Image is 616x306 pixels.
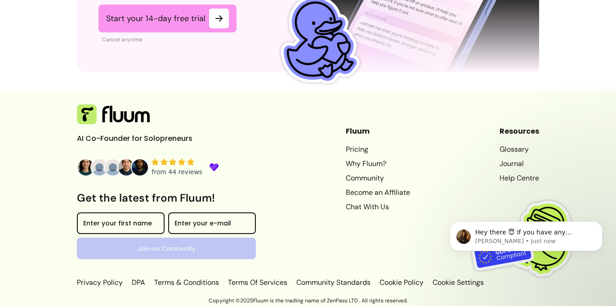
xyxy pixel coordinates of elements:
input: Enter your first name [83,220,158,229]
a: Terms & Conditions [152,277,221,288]
header: Resources [500,126,539,137]
iframe: Intercom notifications message [436,202,616,301]
a: Journal [500,158,539,169]
a: Become an Affiliate [346,187,410,198]
span: Start your 14-day free trial [106,13,205,24]
a: Glossary [500,144,539,155]
a: Cookie Policy [378,277,425,288]
p: Cookie Settings [431,277,484,288]
a: DPA [130,277,147,288]
a: Help Centre [500,173,539,184]
a: Why Fluum? [346,158,410,169]
a: Terms Of Services [226,277,289,288]
p: AI Co-Founder for Solopreneurs [77,133,212,144]
h3: Get the latest from Fluum! [77,191,256,205]
a: Privacy Policy [77,277,125,288]
img: Fluum is GDPR compliant [472,182,584,295]
a: Start your 14-day free trial [98,4,237,32]
a: Pricing [346,144,410,155]
a: Chat With Us [346,202,410,212]
a: Community [346,173,410,184]
a: Community Standards [295,277,372,288]
header: Fluum [346,126,410,137]
img: Fluum Logo [77,104,150,124]
input: Enter your e-mail [174,220,250,229]
p: Cancel anytime [102,36,237,43]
